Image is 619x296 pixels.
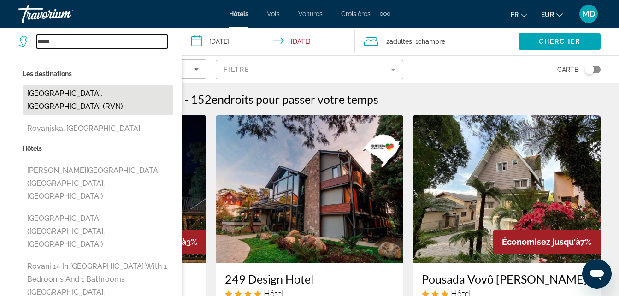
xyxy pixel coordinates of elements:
[557,63,578,76] span: Carte
[511,8,527,21] button: Change language
[386,35,412,48] span: 2
[493,230,601,254] div: 7%
[216,115,404,263] img: Hotel image
[229,10,248,18] a: Hôtels
[413,115,601,263] img: Hotel image
[23,142,173,155] p: Hôtels
[539,38,581,45] span: Chercher
[23,67,173,80] p: Les destinations
[541,11,554,18] span: EUR
[182,28,355,55] button: Check-in date: Dec 17, 2025 Check-out date: Dec 24, 2025
[341,10,371,18] a: Croisières
[578,65,601,74] button: Toggle map
[541,8,563,21] button: Change currency
[225,272,395,286] a: 249 Design Hotel
[216,59,404,80] button: Filter
[511,11,519,18] span: fr
[389,38,412,45] span: Adultes
[355,28,519,55] button: Travelers: 2 adults, 0 children
[380,6,390,21] button: Extra navigation items
[582,259,612,289] iframe: Bouton de lancement de la fenêtre de messagerie
[212,92,378,106] span: endroits pour passer votre temps
[412,35,445,48] span: , 1
[26,64,199,75] mat-select: Sort by
[23,120,173,137] button: Rovanjska, [GEOGRAPHIC_DATA]
[519,33,601,50] button: Chercher
[418,38,445,45] span: Chambre
[582,9,595,18] span: MD
[577,4,601,24] button: User Menu
[191,92,378,106] h2: 152
[23,85,173,115] button: [GEOGRAPHIC_DATA], [GEOGRAPHIC_DATA] (RVN)
[23,210,173,253] button: [GEOGRAPHIC_DATA] ([GEOGRAPHIC_DATA], [GEOGRAPHIC_DATA])
[267,10,280,18] a: Vols
[184,92,189,106] span: -
[23,162,173,205] button: [PERSON_NAME][GEOGRAPHIC_DATA] ([GEOGRAPHIC_DATA], [GEOGRAPHIC_DATA])
[502,237,580,247] span: Économisez jusqu'à
[298,10,323,18] a: Voitures
[422,272,591,286] a: Pousada Vovô [PERSON_NAME]
[18,2,111,26] a: Travorium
